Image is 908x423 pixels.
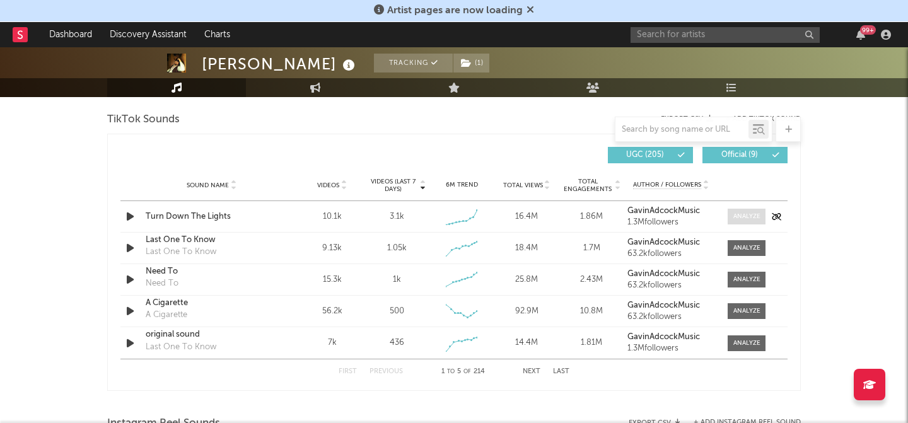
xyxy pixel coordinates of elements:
strong: GavinAdcockMusic [627,333,700,341]
div: 63.2k followers [627,281,715,290]
a: Dashboard [40,22,101,47]
a: A Cigarette [146,297,277,310]
span: Sound Name [187,182,229,189]
div: 63.2k followers [627,250,715,258]
div: 15.3k [303,274,361,286]
span: Total Views [503,182,543,189]
div: 10.1k [303,211,361,223]
div: Need To [146,277,178,290]
div: 10.8M [562,305,621,318]
button: Tracking [374,54,453,72]
div: 1.81M [562,337,621,349]
div: 14.4M [498,337,556,349]
a: GavinAdcockMusic [627,270,715,279]
a: Charts [195,22,239,47]
div: 1.3M followers [627,344,715,353]
span: of [463,369,471,374]
div: 1.3M followers [627,218,715,227]
div: 9.13k [303,242,361,255]
div: Last One To Know [146,246,216,258]
button: Export CSV [661,115,713,123]
div: 63.2k followers [627,313,715,322]
span: Videos [317,182,339,189]
div: 1.86M [562,211,621,223]
span: Dismiss [527,6,534,16]
div: 1.7M [562,242,621,255]
div: 18.4M [498,242,556,255]
strong: GavinAdcockMusic [627,301,700,310]
strong: GavinAdcockMusic [627,270,700,278]
a: original sound [146,328,277,341]
div: 7k [303,337,361,349]
span: ( 1 ) [453,54,490,72]
div: Last One To Know [146,341,216,354]
button: Next [523,368,540,375]
div: A Cigarette [146,309,187,322]
strong: GavinAdcockMusic [627,207,700,215]
div: 25.8M [498,274,556,286]
div: 3.1k [390,211,404,223]
span: Artist pages are now loading [387,6,523,16]
a: Turn Down The Lights [146,211,277,223]
a: GavinAdcockMusic [627,238,715,247]
a: GavinAdcockMusic [627,301,715,310]
button: 99+ [856,30,865,40]
span: Total Engagements [562,178,614,193]
div: [PERSON_NAME] [202,54,358,74]
button: Last [553,368,569,375]
span: to [447,369,455,374]
strong: GavinAdcockMusic [627,238,700,246]
a: GavinAdcockMusic [627,207,715,216]
button: + Add TikTok Sound [713,116,801,123]
a: Discovery Assistant [101,22,195,47]
div: 436 [390,337,404,349]
div: 92.9M [498,305,556,318]
button: + Add TikTok Sound [726,116,801,123]
button: (1) [453,54,489,72]
span: Author / Followers [633,181,701,189]
a: Last One To Know [146,234,277,246]
span: TikTok Sounds [107,112,180,127]
div: 16.4M [498,211,556,223]
a: GavinAdcockMusic [627,333,715,342]
input: Search by song name or URL [615,125,748,135]
div: 500 [390,305,404,318]
div: 1 5 214 [428,364,498,380]
a: Need To [146,265,277,278]
div: 56.2k [303,305,361,318]
div: 6M Trend [433,180,491,190]
button: UGC(205) [608,147,693,163]
span: UGC ( 205 ) [616,151,674,159]
span: Official ( 9 ) [711,151,769,159]
div: 1k [393,274,401,286]
div: 2.43M [562,274,621,286]
div: 1.05k [387,242,407,255]
input: Search for artists [631,27,820,43]
span: Videos (last 7 days) [368,178,419,193]
button: Previous [370,368,403,375]
button: First [339,368,357,375]
button: Official(9) [702,147,788,163]
div: 99 + [860,25,876,35]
